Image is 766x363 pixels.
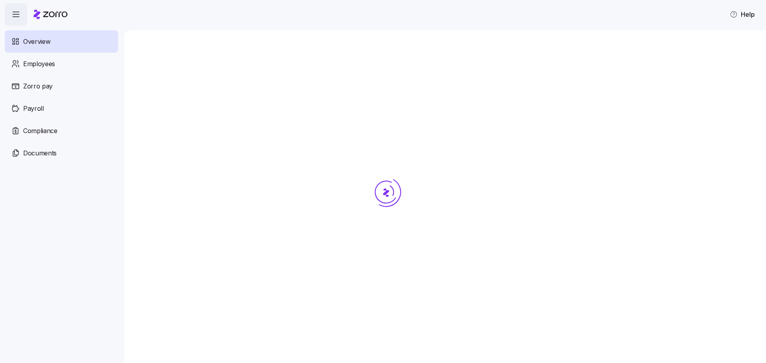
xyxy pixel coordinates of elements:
span: Payroll [23,104,44,114]
a: Compliance [5,120,118,142]
a: Employees [5,53,118,75]
a: Zorro pay [5,75,118,97]
span: Compliance [23,126,57,136]
span: Zorro pay [23,81,53,91]
span: Employees [23,59,55,69]
span: Help [730,10,755,19]
a: Documents [5,142,118,164]
button: Help [723,6,761,22]
a: Overview [5,30,118,53]
span: Overview [23,37,50,47]
a: Payroll [5,97,118,120]
span: Documents [23,148,57,158]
